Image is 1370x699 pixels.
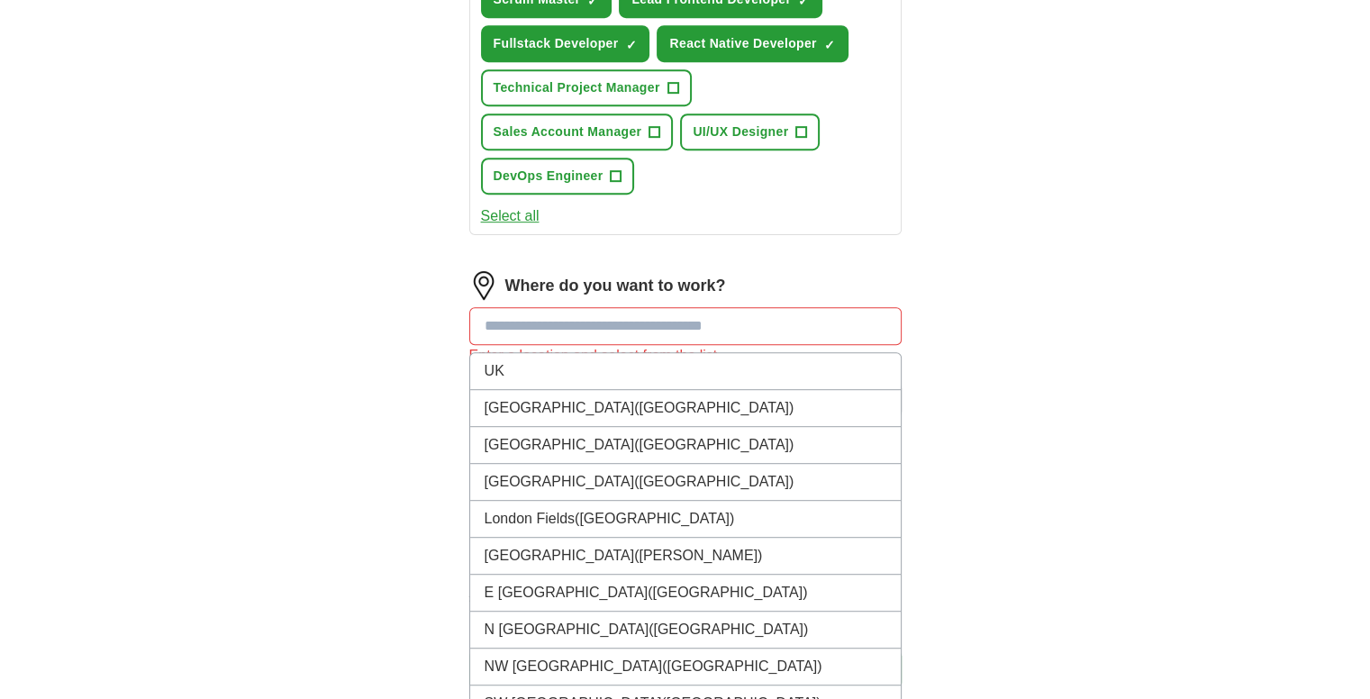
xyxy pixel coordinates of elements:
[470,464,901,501] li: [GEOGRAPHIC_DATA]
[634,474,794,489] span: ([GEOGRAPHIC_DATA])
[470,501,901,538] li: London Fields
[824,38,835,52] span: ✓
[657,25,848,62] button: React Native Developer✓
[469,345,902,367] div: Enter a location and select from the list
[470,575,901,612] li: E [GEOGRAPHIC_DATA]
[494,167,603,186] span: DevOps Engineer
[481,205,540,227] button: Select all
[470,353,901,390] li: UK
[481,158,635,195] button: DevOps Engineer
[470,538,901,575] li: [GEOGRAPHIC_DATA]
[669,34,816,53] span: React Native Developer
[494,78,660,97] span: Technical Project Manager
[470,649,901,685] li: NW [GEOGRAPHIC_DATA]
[575,511,734,526] span: ([GEOGRAPHIC_DATA])
[649,622,808,637] span: ([GEOGRAPHIC_DATA])
[494,123,642,141] span: Sales Account Manager
[634,400,794,415] span: ([GEOGRAPHIC_DATA])
[470,390,901,427] li: [GEOGRAPHIC_DATA]
[680,113,820,150] button: UI/UX Designer
[470,427,901,464] li: [GEOGRAPHIC_DATA]
[648,585,807,600] span: ([GEOGRAPHIC_DATA])
[470,612,901,649] li: N [GEOGRAPHIC_DATA]
[505,274,726,298] label: Where do you want to work?
[481,69,692,106] button: Technical Project Manager
[494,34,619,53] span: Fullstack Developer
[634,437,794,452] span: ([GEOGRAPHIC_DATA])
[634,548,762,563] span: ([PERSON_NAME])
[469,271,498,300] img: location.png
[481,113,674,150] button: Sales Account Manager
[481,25,650,62] button: Fullstack Developer✓
[625,38,636,52] span: ✓
[693,123,788,141] span: UI/UX Designer
[662,658,821,674] span: ([GEOGRAPHIC_DATA])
